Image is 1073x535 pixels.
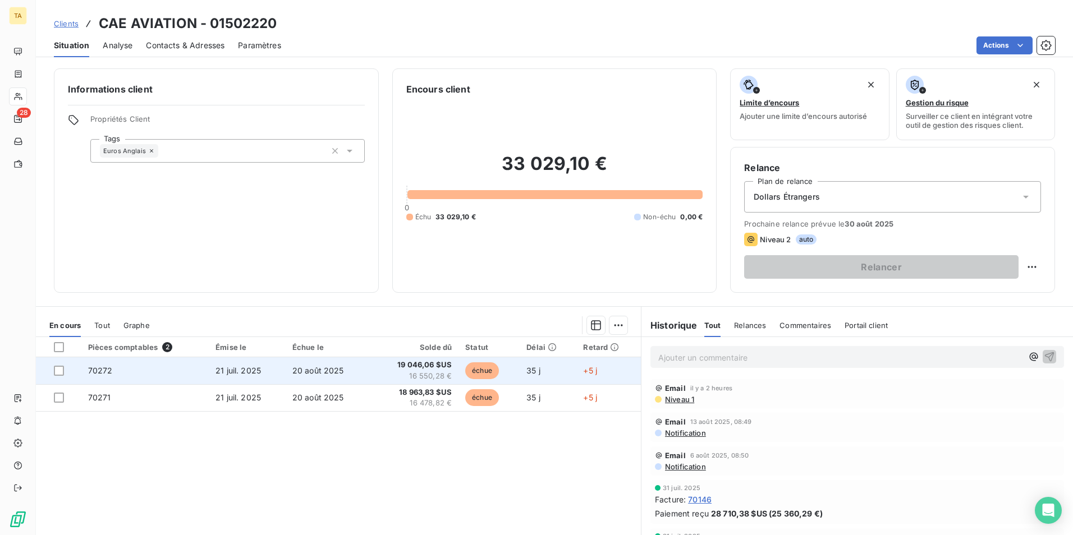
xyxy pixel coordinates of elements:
[526,393,540,402] span: 35 j
[526,343,570,352] div: Délai
[680,212,703,222] span: 0,00 €
[103,40,132,51] span: Analyse
[688,494,712,505] span: 70146
[779,321,831,330] span: Commentaires
[377,387,452,398] span: 18 963,83 $US
[664,395,694,404] span: Niveau 1
[740,98,799,107] span: Limite d’encours
[730,68,889,140] button: Limite d’encoursAjouter une limite d’encours autorisé
[655,508,709,519] span: Paiement reçu
[17,108,31,118] span: 28
[162,342,172,352] span: 2
[9,110,26,128] a: 28
[665,417,686,426] span: Email
[54,18,79,29] a: Clients
[88,342,202,352] div: Pièces comptables
[845,321,888,330] span: Portail client
[103,147,146,154] span: Euros Anglais
[643,212,676,222] span: Non-échu
[123,321,150,330] span: Graphe
[754,191,820,202] span: Dollars Étrangers
[9,510,27,528] img: Logo LeanPay
[377,371,452,382] span: 16 550,28 €
[90,114,365,130] span: Propriétés Client
[583,343,634,352] div: Retard
[744,161,1041,174] h6: Relance
[744,219,1041,228] span: Prochaine relance prévue le
[215,343,279,352] div: Émise le
[690,418,752,425] span: 13 août 2025, 08:49
[583,366,597,375] span: +5 j
[690,452,749,459] span: 6 août 2025, 08:50
[94,321,110,330] span: Tout
[215,366,261,375] span: 21 juil. 2025
[377,359,452,371] span: 19 046,06 $US
[690,385,732,391] span: il y a 2 heures
[740,112,867,121] span: Ajouter une limite d’encours autorisé
[405,203,409,212] span: 0
[664,428,706,437] span: Notification
[68,82,365,96] h6: Informations client
[711,508,823,519] span: 28 710,38 $US (25 360,29 €)
[465,389,499,406] span: échue
[664,462,706,471] span: Notification
[663,485,700,491] span: 31 juil. 2025
[665,451,686,460] span: Email
[88,366,113,375] span: 70272
[415,212,432,222] span: Échu
[796,234,817,245] span: auto
[406,153,703,186] h2: 33 029,10 €
[465,362,499,379] span: échue
[238,40,281,51] span: Paramètres
[435,212,476,222] span: 33 029,10 €
[54,19,79,28] span: Clients
[292,393,344,402] span: 20 août 2025
[9,7,27,25] div: TA
[734,321,766,330] span: Relances
[99,13,277,34] h3: CAE AVIATION - 01502220
[655,494,686,505] span: Facture :
[760,235,791,244] span: Niveau 2
[465,343,513,352] div: Statut
[1035,497,1062,524] div: Open Intercom Messenger
[158,146,167,156] input: Ajouter une valeur
[377,398,452,409] span: 16 478,82 €
[583,393,597,402] span: +5 j
[665,384,686,393] span: Email
[292,366,344,375] span: 20 août 2025
[526,366,540,375] span: 35 j
[641,319,698,332] h6: Historique
[292,343,364,352] div: Échue le
[377,343,452,352] div: Solde dû
[744,255,1019,279] button: Relancer
[146,40,224,51] span: Contacts & Adresses
[215,393,261,402] span: 21 juil. 2025
[406,82,470,96] h6: Encours client
[54,40,89,51] span: Situation
[49,321,81,330] span: En cours
[704,321,721,330] span: Tout
[88,393,111,402] span: 70271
